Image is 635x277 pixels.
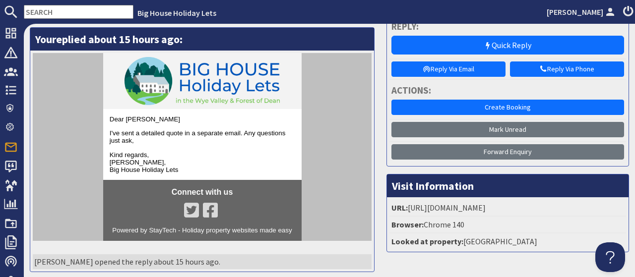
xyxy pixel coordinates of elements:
a: Quick Reply [391,36,624,55]
a: Mark Unread [391,122,624,137]
a: You [35,32,52,46]
li: [URL][DOMAIN_NAME] [389,200,626,217]
img: bhhl-logo-1.content.png [92,4,248,52]
a: Forward Enquiry [391,144,624,160]
a: Reply Via Phone [510,61,624,77]
h3: Connect with us [70,135,269,144]
a: Reply Via Email [391,61,506,77]
p: Dear [PERSON_NAME] [77,62,262,70]
h3: Visit Information [387,174,629,197]
img: Facebook [170,149,185,166]
p: [PERSON_NAME] opened the reply about 15 hours ago. [33,254,372,269]
a: Powered by StayTech - Holiday property websites made easy [79,173,259,181]
strong: Looked at property: [391,236,463,246]
iframe: Toggle Customer Support [595,242,625,272]
h3: replied about 15 hours ago: [30,28,374,51]
a: [PERSON_NAME] [547,6,617,18]
h4: Reply: [391,21,624,32]
p: Kind regards, [PERSON_NAME], Big House Holiday Lets [77,98,262,120]
img: Twitter [151,149,166,166]
li: [GEOGRAPHIC_DATA] [389,233,626,249]
li: Chrome 140 [389,217,626,233]
a: Create Booking [391,100,624,115]
strong: Browser: [391,220,424,229]
a: Big House Holiday Lets [137,8,216,18]
h4: Actions: [391,85,624,96]
strong: URL: [391,203,408,213]
p: I've sent a detailed quote in a separate email. Any questions just ask, [77,76,262,91]
input: SEARCH [24,5,133,19]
